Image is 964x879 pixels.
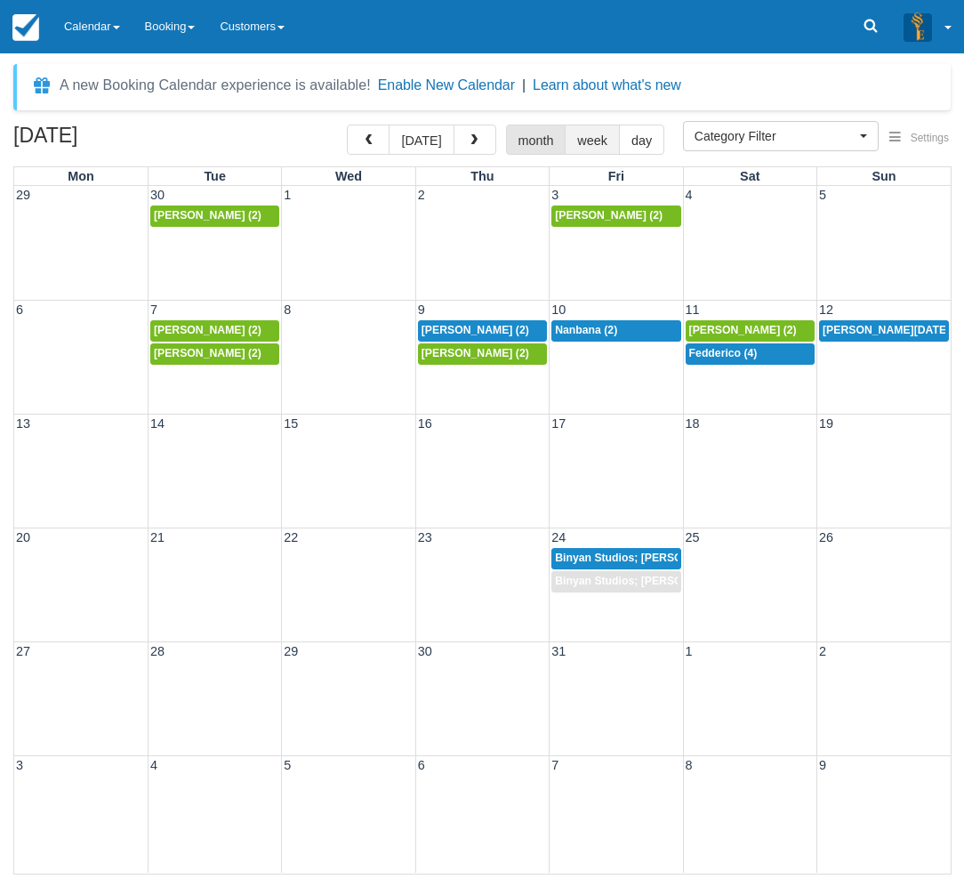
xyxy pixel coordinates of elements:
[68,169,94,183] span: Mon
[470,169,494,183] span: Thu
[154,324,261,336] span: [PERSON_NAME] (2)
[378,77,515,94] button: Enable New Calendar
[60,75,371,96] div: A new Booking Calendar experience is available!
[282,302,293,317] span: 8
[416,188,427,202] span: 2
[14,644,32,658] span: 27
[555,575,754,587] span: Binyan Studios; [PERSON_NAME] (10)
[149,644,166,658] span: 28
[418,320,547,342] a: [PERSON_NAME] (2)
[686,343,815,365] a: Fedderico (4)
[416,416,434,431] span: 16
[12,14,39,41] img: checkfront-main-nav-mini-logo.png
[150,320,279,342] a: [PERSON_NAME] (2)
[522,77,526,93] span: |
[684,188,695,202] span: 4
[551,206,680,227] a: [PERSON_NAME] (2)
[149,530,166,544] span: 21
[149,302,159,317] span: 7
[154,209,261,222] span: [PERSON_NAME] (2)
[817,644,828,658] span: 2
[551,320,680,342] a: Nanbana (2)
[684,644,695,658] span: 1
[684,416,702,431] span: 18
[555,552,749,564] span: Binyan Studios; [PERSON_NAME] (5)
[689,347,758,359] span: Fedderico (4)
[911,132,949,144] span: Settings
[282,644,300,658] span: 29
[533,77,681,93] a: Learn about what's new
[204,169,226,183] span: Tue
[684,530,702,544] span: 25
[418,343,547,365] a: [PERSON_NAME] (2)
[154,347,261,359] span: [PERSON_NAME] (2)
[416,758,427,772] span: 6
[551,571,680,593] a: Binyan Studios; [PERSON_NAME] (10)
[13,125,238,157] h2: [DATE]
[872,169,896,183] span: Sun
[686,320,815,342] a: [PERSON_NAME] (2)
[817,302,835,317] span: 12
[684,758,695,772] span: 8
[150,343,279,365] a: [PERSON_NAME] (2)
[416,644,434,658] span: 30
[416,530,434,544] span: 23
[550,530,567,544] span: 24
[817,416,835,431] span: 19
[149,188,166,202] span: 30
[550,758,560,772] span: 7
[335,169,362,183] span: Wed
[550,302,567,317] span: 10
[389,125,454,155] button: [DATE]
[555,324,617,336] span: Nanbana (2)
[282,188,293,202] span: 1
[683,121,879,151] button: Category Filter
[740,169,759,183] span: Sat
[551,548,680,569] a: Binyan Studios; [PERSON_NAME] (5)
[150,206,279,227] a: [PERSON_NAME] (2)
[149,416,166,431] span: 14
[695,127,856,145] span: Category Filter
[689,324,797,336] span: [PERSON_NAME] (2)
[282,416,300,431] span: 15
[422,324,529,336] span: [PERSON_NAME] (2)
[14,188,32,202] span: 29
[619,125,664,155] button: day
[14,302,25,317] span: 6
[819,320,949,342] a: [PERSON_NAME][DATE] (4)
[14,758,25,772] span: 3
[904,12,932,41] img: A3
[817,188,828,202] span: 5
[817,758,828,772] span: 9
[422,347,529,359] span: [PERSON_NAME] (2)
[282,530,300,544] span: 22
[149,758,159,772] span: 4
[550,644,567,658] span: 31
[282,758,293,772] span: 5
[608,169,624,183] span: Fri
[14,416,32,431] span: 13
[416,302,427,317] span: 9
[817,530,835,544] span: 26
[506,125,566,155] button: month
[550,416,567,431] span: 17
[14,530,32,544] span: 20
[565,125,620,155] button: week
[684,302,702,317] span: 11
[555,209,663,222] span: [PERSON_NAME] (2)
[879,125,960,151] button: Settings
[550,188,560,202] span: 3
